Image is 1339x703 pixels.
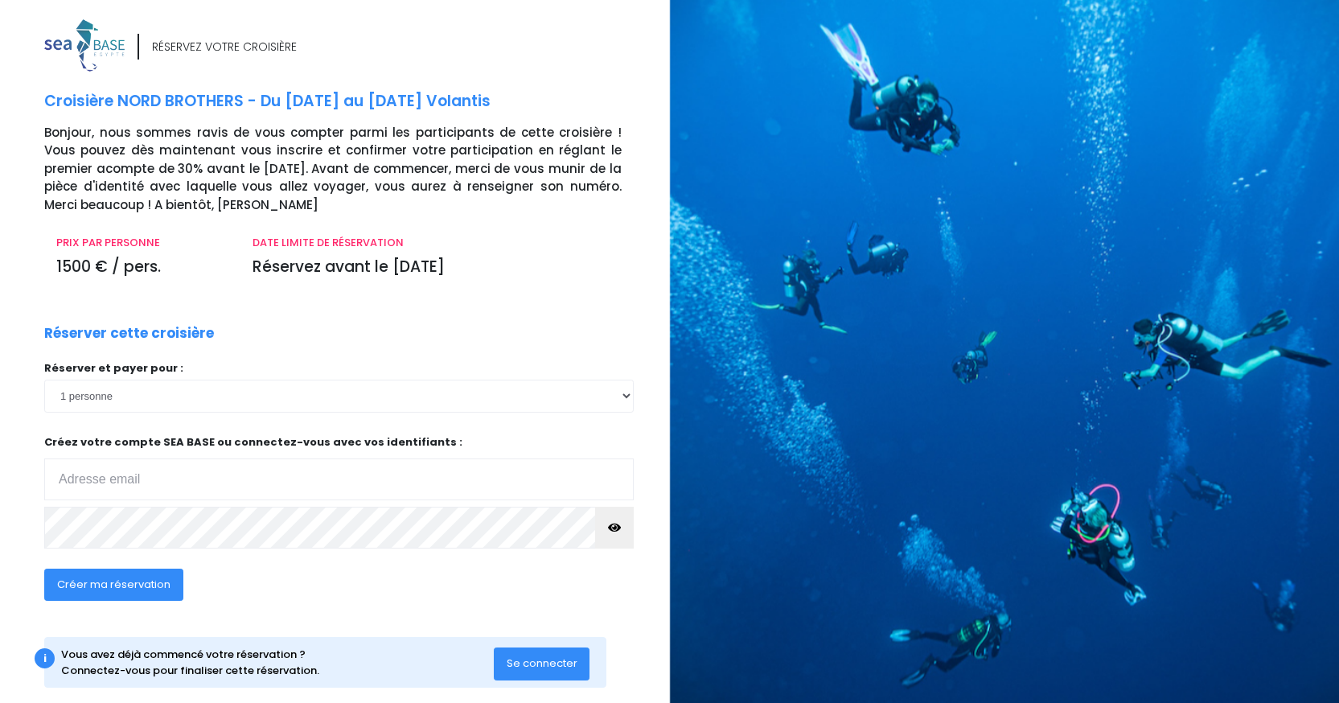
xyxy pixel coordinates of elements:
[44,569,183,601] button: Créer ma réservation
[253,256,621,279] p: Réservez avant le [DATE]
[494,647,590,680] button: Se connecter
[253,235,621,251] p: DATE LIMITE DE RÉSERVATION
[44,323,214,344] p: Réserver cette croisière
[507,656,577,671] span: Se connecter
[152,39,297,55] div: RÉSERVEZ VOTRE CROISIÈRE
[44,434,634,501] p: Créez votre compte SEA BASE ou connectez-vous avec vos identifiants :
[44,458,634,500] input: Adresse email
[56,256,228,279] p: 1500 € / pers.
[494,656,590,670] a: Se connecter
[44,90,658,113] p: Croisière NORD BROTHERS - Du [DATE] au [DATE] Volantis
[61,647,494,678] div: Vous avez déjà commencé votre réservation ? Connectez-vous pour finaliser cette réservation.
[56,235,228,251] p: PRIX PAR PERSONNE
[44,19,125,72] img: logo_color1.png
[35,648,55,668] div: i
[57,577,170,592] span: Créer ma réservation
[44,360,634,376] p: Réserver et payer pour :
[44,124,658,215] p: Bonjour, nous sommes ravis de vous compter parmi les participants de cette croisière ! Vous pouve...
